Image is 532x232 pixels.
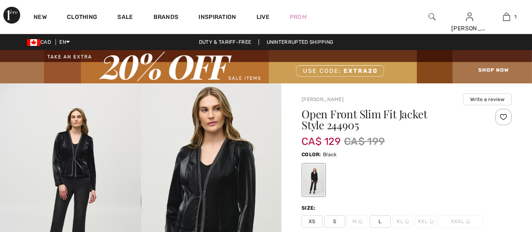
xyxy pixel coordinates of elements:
span: XXXL [438,215,483,228]
img: My Info [466,12,473,22]
a: Prom [290,13,307,21]
img: ring-m.svg [429,219,434,224]
span: M [347,215,368,228]
div: Black [303,164,325,196]
img: search the website [429,12,436,22]
span: CA$ 129 [302,127,341,147]
a: Live [257,13,270,21]
span: XS [302,215,323,228]
a: Clothing [67,13,97,22]
div: [PERSON_NAME] [451,24,488,33]
span: XL [392,215,413,228]
span: CAD [27,39,54,45]
span: Color: [302,152,321,157]
img: ring-m.svg [358,219,363,224]
a: 1 [488,12,525,22]
button: Write a review [463,93,512,105]
img: ring-m.svg [466,219,470,224]
a: Brands [154,13,179,22]
a: New [34,13,47,22]
a: Sign In [466,13,473,21]
img: My Bag [503,12,510,22]
div: Size: [302,204,318,212]
h1: Open Front Slim Fit Jacket Style 244905 [302,109,477,131]
img: ring-m.svg [405,219,409,224]
span: S [324,215,345,228]
span: Inspiration [199,13,236,22]
span: EN [59,39,70,45]
span: CA$ 199 [344,134,385,149]
a: [PERSON_NAME] [302,96,344,102]
span: Black [323,152,337,157]
span: XXL [415,215,436,228]
span: 1 [514,13,516,21]
span: L [370,215,391,228]
img: 1ère Avenue [3,7,20,24]
a: Sale [117,13,133,22]
img: Canadian Dollar [27,39,40,46]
